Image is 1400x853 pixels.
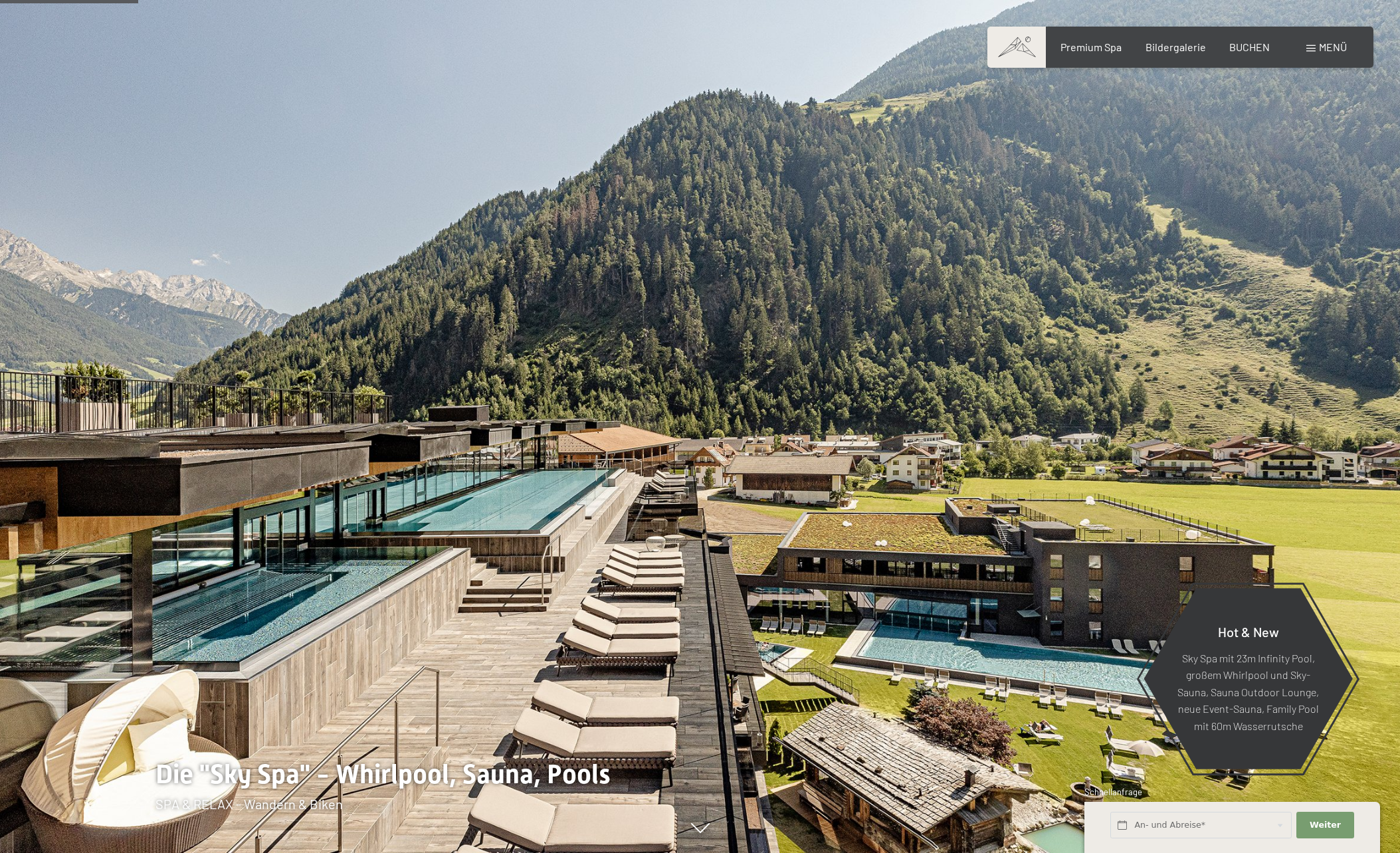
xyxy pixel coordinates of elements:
[1218,623,1279,639] span: Hot & New
[1146,41,1206,53] a: Bildergalerie
[1176,649,1320,734] p: Sky Spa mit 23m Infinity Pool, großem Whirlpool und Sky-Sauna, Sauna Outdoor Lounge, neue Event-S...
[1296,812,1353,839] button: Weiter
[1319,41,1347,53] span: Menü
[1143,587,1353,770] a: Hot & New Sky Spa mit 23m Infinity Pool, großem Whirlpool und Sky-Sauna, Sauna Outdoor Lounge, ne...
[1084,787,1142,797] span: Schnellanfrage
[1229,41,1270,53] a: BUCHEN
[1310,819,1341,831] span: Weiter
[1060,41,1122,53] a: Premium Spa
